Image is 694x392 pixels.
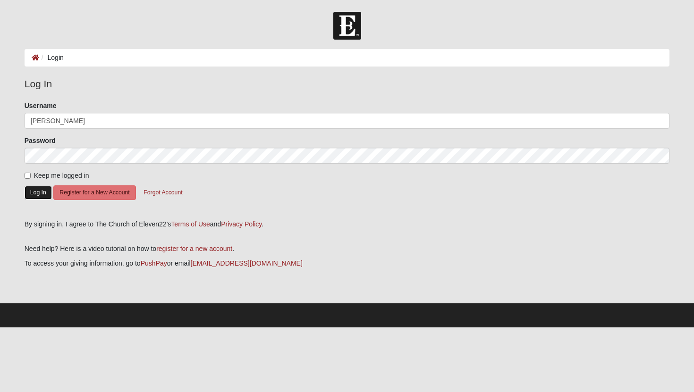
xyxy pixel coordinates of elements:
p: To access your giving information, go to or email [25,259,670,268]
a: [EMAIL_ADDRESS][DOMAIN_NAME] [191,259,303,267]
label: Username [25,101,57,110]
li: Login [39,53,64,63]
button: Register for a New Account [53,185,135,200]
p: Need help? Here is a video tutorial on how to . [25,244,670,254]
span: Keep me logged in [34,172,89,179]
a: Terms of Use [171,220,210,228]
label: Password [25,136,56,145]
input: Keep me logged in [25,173,31,179]
button: Forgot Account [137,185,188,200]
div: By signing in, I agree to The Church of Eleven22's and . [25,219,670,229]
a: Privacy Policy [221,220,262,228]
a: PushPay [141,259,167,267]
legend: Log In [25,76,670,92]
img: Church of Eleven22 Logo [333,12,361,40]
button: Log In [25,186,52,200]
a: register for a new account [156,245,232,252]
